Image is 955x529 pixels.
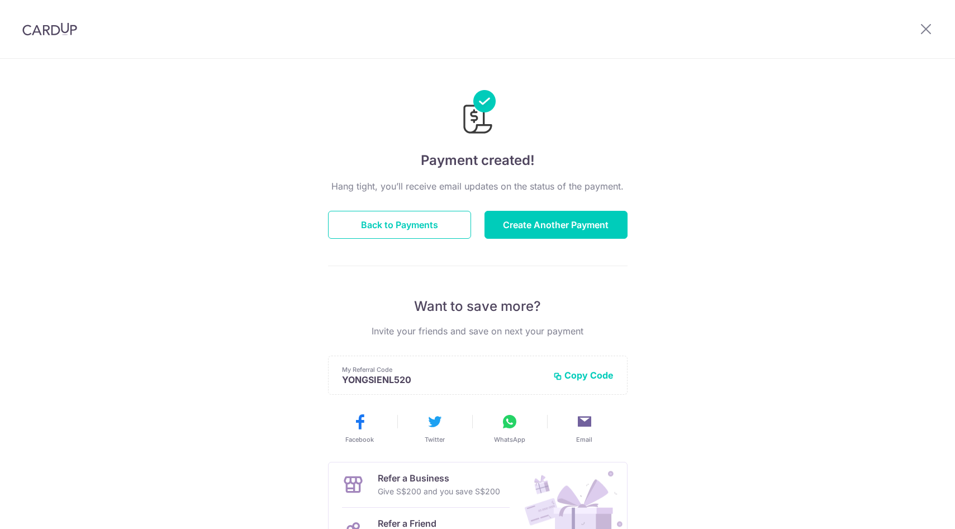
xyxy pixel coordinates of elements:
[328,150,628,171] h4: Payment created!
[22,22,77,36] img: CardUp
[342,374,544,385] p: YONGSIENL520
[552,413,617,444] button: Email
[494,435,525,444] span: WhatsApp
[342,365,544,374] p: My Referral Code
[425,435,445,444] span: Twitter
[378,471,500,485] p: Refer a Business
[328,180,628,193] p: Hang tight, you’ll receive email updates on the status of the payment.
[460,90,496,137] img: Payments
[576,435,592,444] span: Email
[553,370,614,381] button: Copy Code
[328,297,628,315] p: Want to save more?
[477,413,543,444] button: WhatsApp
[402,413,468,444] button: Twitter
[328,211,471,239] button: Back to Payments
[484,211,628,239] button: Create Another Payment
[345,435,374,444] span: Facebook
[328,324,628,338] p: Invite your friends and save on next your payment
[327,413,393,444] button: Facebook
[378,485,500,498] p: Give S$200 and you save S$200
